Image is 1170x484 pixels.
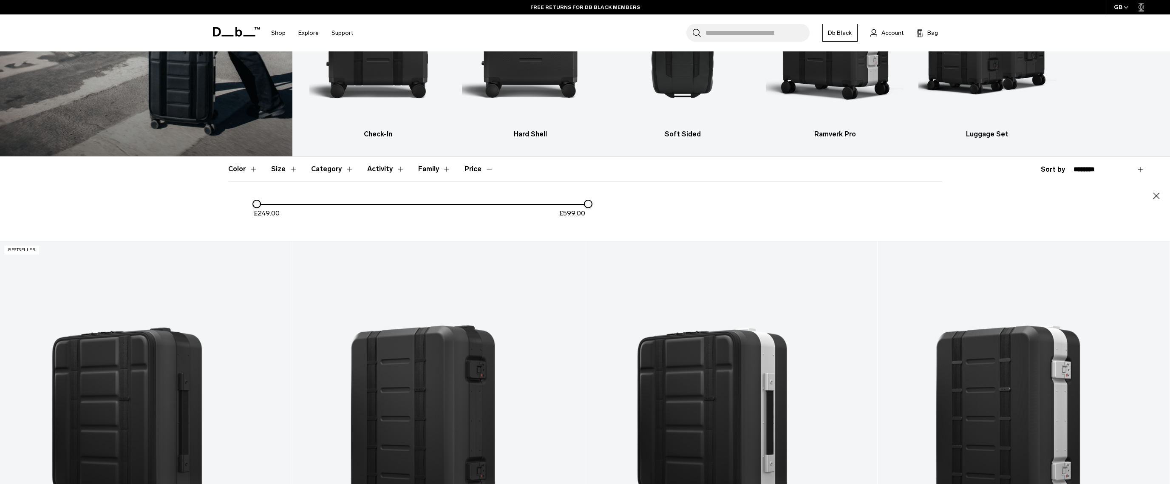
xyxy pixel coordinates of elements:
button: Toggle Filter [271,157,297,181]
a: Db Black [822,24,858,42]
button: Toggle Price [465,157,493,181]
span: 599.00 [563,209,585,217]
button: Bag [916,28,938,38]
nav: Main Navigation [265,14,360,51]
h3: Check-In [309,129,447,139]
h3: Ramverk Pro [766,129,904,139]
a: FREE RETURNS FOR DB BLACK MEMBERS [530,3,640,11]
h3: Luggage Set [918,129,1056,139]
a: Support [331,18,353,48]
span: Bag [927,28,938,37]
p: Bestseller [4,246,39,255]
a: Account [870,28,904,38]
p: £ [559,208,585,225]
a: Explore [298,18,319,48]
button: Toggle Filter [228,157,258,181]
h3: Hard Shell [462,129,599,139]
a: Shop [271,18,286,48]
button: Toggle Filter [367,157,405,181]
span: Account [881,28,904,37]
p: £ [254,208,280,218]
span: 249.00 [258,209,280,217]
button: Toggle Filter [311,157,354,181]
h3: Soft Sided [614,129,751,139]
button: Toggle Filter [418,157,451,181]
